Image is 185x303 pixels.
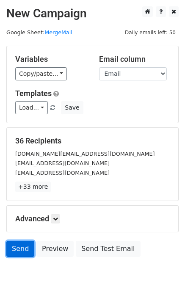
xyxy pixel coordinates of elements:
[15,151,155,157] small: [DOMAIN_NAME][EMAIL_ADDRESS][DOMAIN_NAME]
[76,241,140,257] a: Send Test Email
[99,55,170,64] h5: Email column
[15,182,51,192] a: +33 more
[15,55,86,64] h5: Variables
[61,101,83,114] button: Save
[15,101,48,114] a: Load...
[15,160,110,166] small: [EMAIL_ADDRESS][DOMAIN_NAME]
[36,241,74,257] a: Preview
[15,214,170,223] h5: Advanced
[15,67,67,80] a: Copy/paste...
[6,241,34,257] a: Send
[122,28,179,37] span: Daily emails left: 50
[6,6,179,21] h2: New Campaign
[44,29,72,36] a: MergeMail
[15,89,52,98] a: Templates
[143,262,185,303] iframe: Chat Widget
[15,170,110,176] small: [EMAIL_ADDRESS][DOMAIN_NAME]
[6,29,72,36] small: Google Sheet:
[15,136,170,146] h5: 36 Recipients
[122,29,179,36] a: Daily emails left: 50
